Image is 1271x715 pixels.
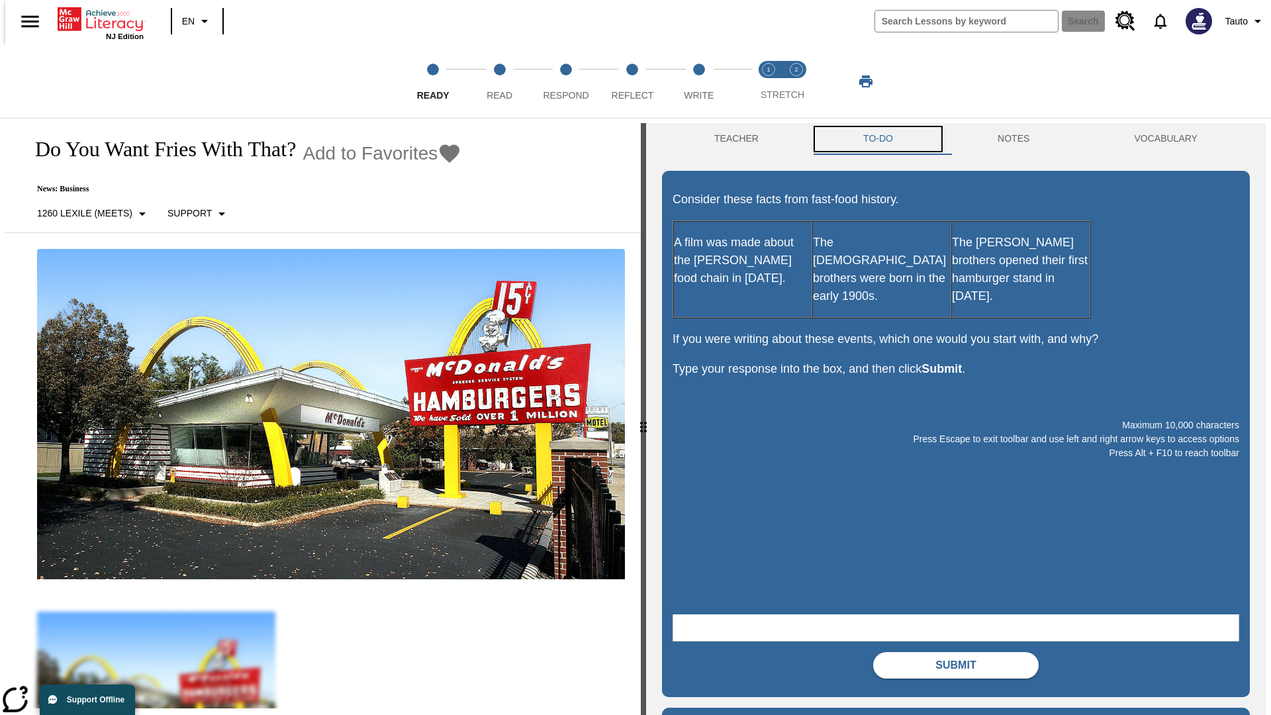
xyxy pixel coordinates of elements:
[1143,4,1178,38] a: Notifications
[162,202,235,226] button: Scaffolds, Support
[395,45,471,118] button: Ready step 1 of 5
[594,45,671,118] button: Reflect step 4 of 5
[58,5,144,40] div: Home
[1082,123,1250,155] button: VOCABULARY
[303,143,438,164] span: Add to Favorites
[952,234,1090,305] p: The [PERSON_NAME] brothers opened their first hamburger stand in [DATE].
[749,45,788,118] button: Stretch Read step 1 of 2
[684,90,714,101] span: Write
[1107,3,1143,39] a: Resource Center, Will open in new tab
[641,123,646,715] div: Press Enter or Spacebar and then press right and left arrow keys to move the slider
[176,9,218,33] button: Language: EN, Select a language
[543,90,588,101] span: Respond
[5,123,641,708] div: reading
[673,191,1239,209] p: Consider these facts from fast-food history.
[40,685,135,715] button: Support Offline
[945,123,1082,155] button: NOTES
[813,234,951,305] p: The [DEMOGRAPHIC_DATA] brothers were born in the early 1900s.
[417,90,449,101] span: Ready
[777,45,816,118] button: Stretch Respond step 2 of 2
[811,123,945,155] button: TO-DO
[661,45,737,118] button: Write step 5 of 5
[182,15,195,28] span: EN
[873,652,1039,679] button: Submit
[461,45,538,118] button: Read step 2 of 5
[673,330,1239,348] p: If you were writing about these events, which one would you start with, and why?
[612,90,654,101] span: Reflect
[37,207,132,220] p: 1260 Lexile (Meets)
[673,418,1239,432] p: Maximum 10,000 characters
[303,142,461,165] button: Add to Favorites - Do You Want Fries With That?
[673,446,1239,460] p: Press Alt + F10 to reach toolbar
[487,90,512,101] span: Read
[21,137,296,162] h1: Do You Want Fries With That?
[32,202,156,226] button: Select Lexile, 1260 Lexile (Meets)
[845,70,887,93] button: Print
[106,32,144,40] span: NJ Edition
[662,123,811,155] button: Teacher
[646,123,1266,715] div: activity
[21,184,461,194] p: News: Business
[673,360,1239,378] p: Type your response into the box, and then click .
[37,249,625,580] img: One of the first McDonald's stores, with the iconic red sign and golden arches.
[767,66,770,73] text: 1
[662,123,1250,155] div: Instructional Panel Tabs
[921,362,962,375] strong: Submit
[1220,9,1271,33] button: Profile/Settings
[5,11,193,23] body: Maximum 10,000 characters Press Escape to exit toolbar and use left and right arrow keys to acces...
[67,695,124,704] span: Support Offline
[1186,8,1212,34] img: Avatar
[528,45,604,118] button: Respond step 3 of 5
[167,207,212,220] p: Support
[673,432,1239,446] p: Press Escape to exit toolbar and use left and right arrow keys to access options
[1178,4,1220,38] button: Select a new avatar
[794,66,798,73] text: 2
[11,2,50,41] button: Open side menu
[1225,15,1248,28] span: Tauto
[761,89,804,100] span: STRETCH
[674,234,812,287] p: A film was made about the [PERSON_NAME] food chain in [DATE].
[875,11,1058,32] input: search field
